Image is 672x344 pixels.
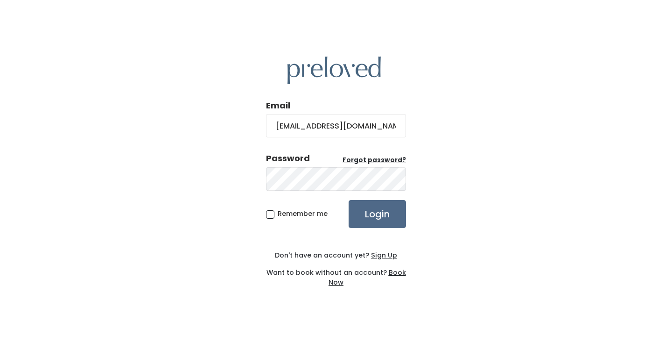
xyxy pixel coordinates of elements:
a: Book Now [329,268,406,287]
input: Login [349,200,406,228]
div: Password [266,152,310,165]
label: Email [266,100,290,112]
a: Forgot password? [343,156,406,165]
div: Don't have an account yet? [266,251,406,260]
u: Sign Up [371,251,397,260]
u: Forgot password? [343,156,406,165]
a: Sign Up [369,251,397,260]
div: Want to book without an account? [266,260,406,287]
img: preloved logo [287,57,381,84]
span: Remember me [278,209,328,218]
